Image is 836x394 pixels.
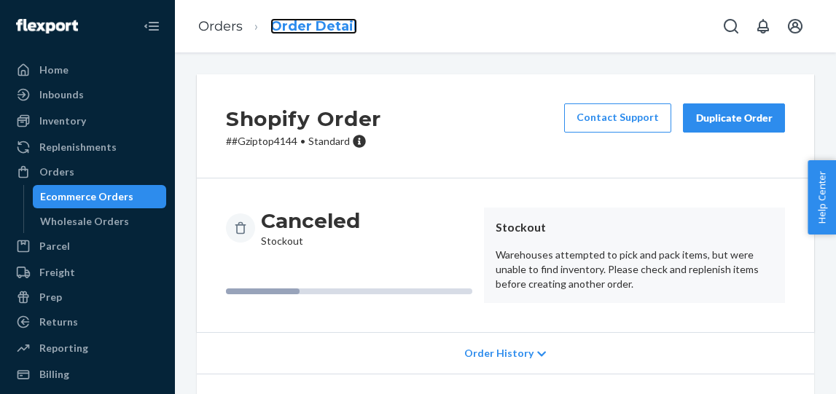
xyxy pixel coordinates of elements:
a: Ecommerce Orders [33,185,167,208]
a: Inbounds [9,83,166,106]
a: Order Detail [270,18,357,34]
div: Billing [39,367,69,382]
div: Inventory [39,114,86,128]
button: Open account menu [781,12,810,41]
p: Warehouses attempted to pick and pack items, but were unable to find inventory. Please check and ... [496,248,773,291]
button: Open Search Box [716,12,746,41]
div: Ecommerce Orders [40,189,133,204]
div: Parcel [39,239,70,253]
div: Replenishments [39,140,117,154]
button: Open notifications [749,12,778,41]
a: Reporting [9,336,166,360]
a: Parcel [9,235,166,258]
div: Freight [39,265,75,280]
div: Home [39,63,69,77]
img: Flexport logo [16,19,78,34]
a: Wholesale Orders [33,210,167,233]
h2: Shopify Order [226,103,381,134]
div: Prep [39,290,62,304]
a: Contact Support [564,103,671,133]
div: Reporting [39,341,88,355]
div: Wholesale Orders [40,214,129,229]
a: Freight [9,261,166,284]
h3: Canceled [261,208,360,234]
a: Inventory [9,109,166,133]
button: Help Center [808,160,836,235]
span: Standard [308,135,350,147]
a: Orders [9,160,166,184]
div: Returns [39,315,78,329]
div: Inbounds [39,87,84,102]
p: # #Gziptop4144 [226,134,381,149]
a: Billing [9,363,166,386]
header: Stockout [496,219,773,236]
a: Orders [198,18,243,34]
a: Replenishments [9,135,166,159]
ol: breadcrumbs [187,5,369,48]
div: Orders [39,165,74,179]
button: Close Navigation [137,12,166,41]
div: Stockout [261,208,360,248]
button: Duplicate Order [683,103,785,133]
span: • [300,135,305,147]
a: Returns [9,310,166,334]
a: Prep [9,285,166,309]
span: Order History [464,346,534,360]
a: Home [9,58,166,82]
div: Duplicate Order [695,111,773,125]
